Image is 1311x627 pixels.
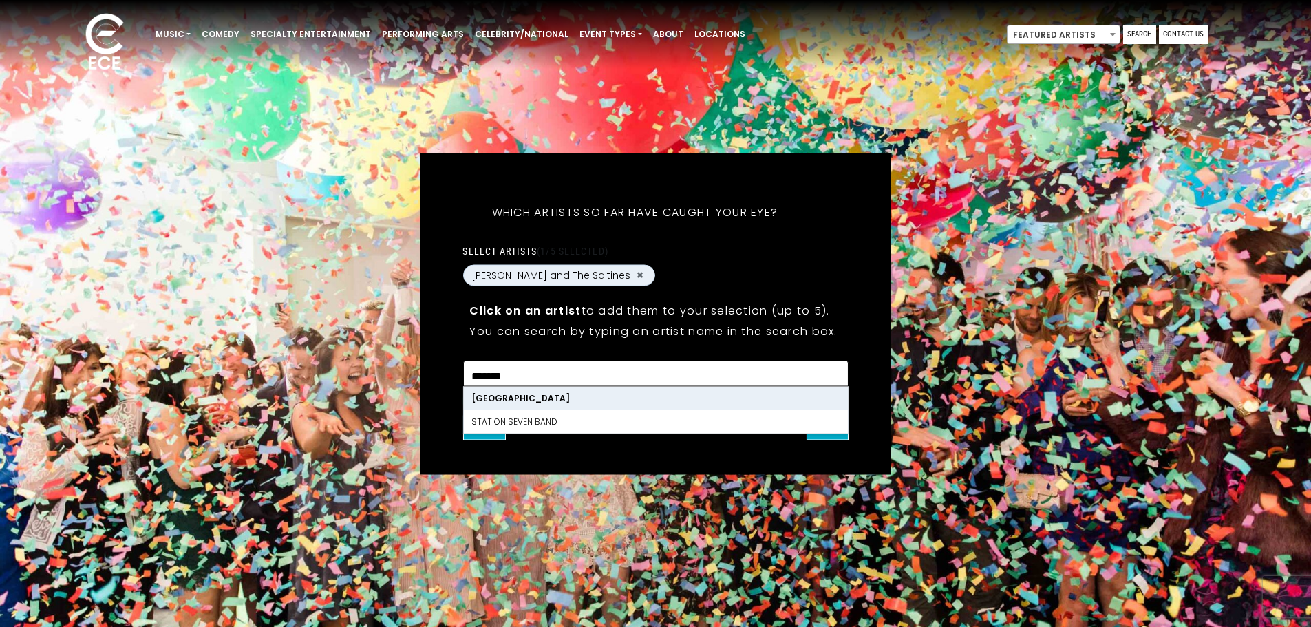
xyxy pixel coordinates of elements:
[471,268,630,282] span: [PERSON_NAME] and The Saltines
[150,23,196,46] a: Music
[462,244,608,257] label: Select artists
[635,269,646,281] button: Remove Julio and The Saltines
[469,301,841,319] p: to add them to your selection (up to 5).
[196,23,245,46] a: Comedy
[1007,25,1120,44] span: Featured Artists
[471,369,839,381] textarea: Search
[1008,25,1120,45] span: Featured Artists
[462,187,807,237] h5: Which artists so far have caught your eye?
[376,23,469,46] a: Performing Arts
[574,23,648,46] a: Event Types
[463,386,847,410] li: [GEOGRAPHIC_DATA]
[1159,25,1208,44] a: Contact Us
[537,245,608,256] span: (1/5 selected)
[648,23,689,46] a: About
[689,23,751,46] a: Locations
[245,23,376,46] a: Specialty Entertainment
[469,302,581,318] strong: Click on an artist
[469,322,841,339] p: You can search by typing an artist name in the search box.
[469,23,574,46] a: Celebrity/National
[1123,25,1156,44] a: Search
[70,10,139,76] img: ece_new_logo_whitev2-1.png
[463,410,847,433] li: Station Seven Band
